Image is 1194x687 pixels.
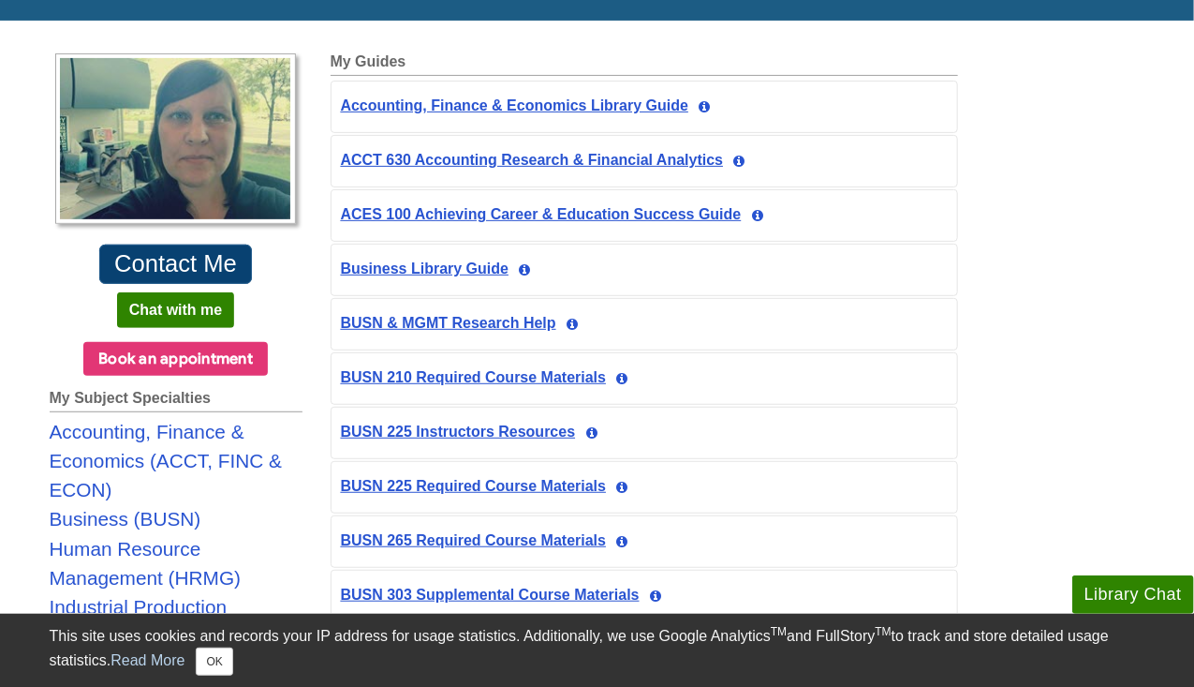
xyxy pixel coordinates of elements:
[129,302,223,318] b: Chat with me
[99,245,253,285] a: Contact Me
[771,625,787,638] sup: TM
[341,532,607,548] a: BUSN 265 Required Course Materials
[341,315,556,331] a: BUSN & MGMT Research Help
[196,648,232,676] button: Close
[341,97,689,113] a: Accounting, Finance & Economics Library Guide
[50,534,302,592] a: Human Resource Management (HRMG)
[341,206,742,222] a: ACES 100 Achieving Career & Education Success Guide
[341,587,640,603] a: BUSN 303 Supplemental Course Materials
[876,625,892,638] sup: TM
[50,390,302,412] h2: My Subject Specialties
[341,424,576,440] a: BUSN 225 Instructors Resources
[341,261,509,276] a: Business Library Guide
[341,369,607,385] a: BUSN 210 Required Course Materials
[341,152,724,168] a: ACCT 630 Accounting Research & Financial Analytics
[111,652,184,668] a: Read More
[50,592,302,650] a: Industrial Production Management (IDMT)
[331,53,958,76] h2: My Guides
[1072,575,1194,614] button: Library Chat
[50,417,302,505] a: Accounting, Finance & Economics (ACCT, FINC & ECON)
[50,504,302,533] a: Business (BUSN)
[50,625,1145,676] div: This site uses cookies and records your IP address for usage statistics. Additionally, we use Goo...
[117,292,235,328] button: Chat with me
[55,53,296,224] img: Profile Photo
[341,478,607,494] a: BUSN 225 Required Course Materials
[83,342,268,376] button: Book an appointment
